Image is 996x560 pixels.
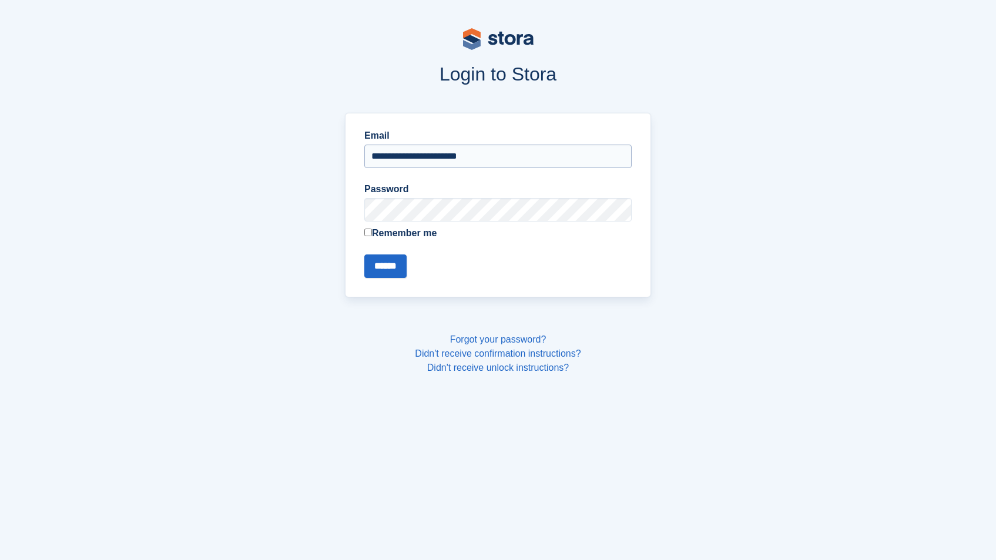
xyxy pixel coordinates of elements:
[427,363,569,373] a: Didn't receive unlock instructions?
[450,334,546,344] a: Forgot your password?
[364,226,632,240] label: Remember me
[364,229,372,236] input: Remember me
[121,63,876,85] h1: Login to Stora
[463,28,534,50] img: stora-logo-53a41332b3708ae10de48c4981b4e9114cc0af31d8433b30ea865607fb682f29.svg
[415,348,581,358] a: Didn't receive confirmation instructions?
[364,182,632,196] label: Password
[364,129,632,143] label: Email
